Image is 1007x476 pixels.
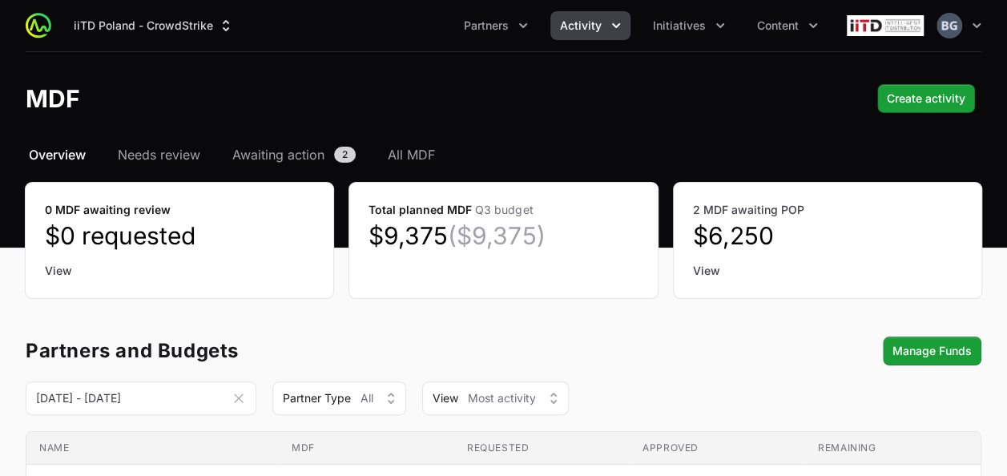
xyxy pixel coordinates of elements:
dd: $9,375 [369,221,638,250]
dt: 0 MDF awaiting review [45,202,314,218]
th: Name [26,432,279,465]
dd: $0 requested [45,221,314,250]
dt: Total planned MDF [369,202,638,218]
h1: MDF [26,84,80,113]
span: All MDF [388,145,435,164]
input: DD MMM YYYY - DD MMM YYYY [26,381,256,415]
section: MDF overview filters [26,381,981,415]
th: Requested [454,432,630,465]
button: Partner TypeAll [272,381,406,415]
th: MDF [279,432,454,465]
a: All MDF [385,145,438,164]
span: Partners [464,18,509,34]
span: Partner Type [283,390,351,406]
span: Needs review [118,145,200,164]
div: Primary actions [877,84,975,113]
span: Create activity [887,89,965,108]
button: Content [747,11,828,40]
a: Awaiting action2 [229,145,359,164]
div: Activity menu [550,11,630,40]
div: Main navigation [51,11,828,40]
button: Create activity [877,84,975,113]
img: iiTD Poland [847,10,924,42]
div: Initiatives menu [643,11,735,40]
a: Overview [26,145,89,164]
button: Activity [550,11,630,40]
div: Partner Type filter [272,381,406,415]
span: Most activity [468,390,536,406]
a: Needs review [115,145,203,164]
div: Date range picker [26,388,256,409]
dt: 2 MDF awaiting POP [693,202,962,218]
span: Activity [560,18,602,34]
a: View [693,263,962,279]
button: Initiatives [643,11,735,40]
span: Initiatives [653,18,706,34]
a: View [45,263,314,279]
span: 2 [334,147,356,163]
nav: MDF navigation [26,145,981,164]
span: View [433,390,458,406]
span: Content [757,18,799,34]
th: Approved [630,432,805,465]
div: Content menu [747,11,828,40]
dd: $6,250 [693,221,962,250]
h3: Partners and Budgets [26,341,239,361]
div: View Type filter [422,381,569,415]
div: Supplier switch menu [64,11,244,40]
button: ViewMost activity [422,381,569,415]
span: Overview [29,145,86,164]
div: Secondary actions [883,337,981,365]
img: Bartosz Galoch [937,13,962,38]
span: Awaiting action [232,145,324,164]
span: Manage Funds [892,341,972,361]
span: Q3 budget [475,203,533,216]
img: ActivitySource [26,13,51,38]
span: ($9,375) [448,221,545,250]
th: Remaining [805,432,981,465]
span: All [361,390,373,406]
button: Manage Funds [883,337,981,365]
button: Partners [454,11,538,40]
button: iiTD Poland - CrowdStrike [64,11,244,40]
div: Partners menu [454,11,538,40]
